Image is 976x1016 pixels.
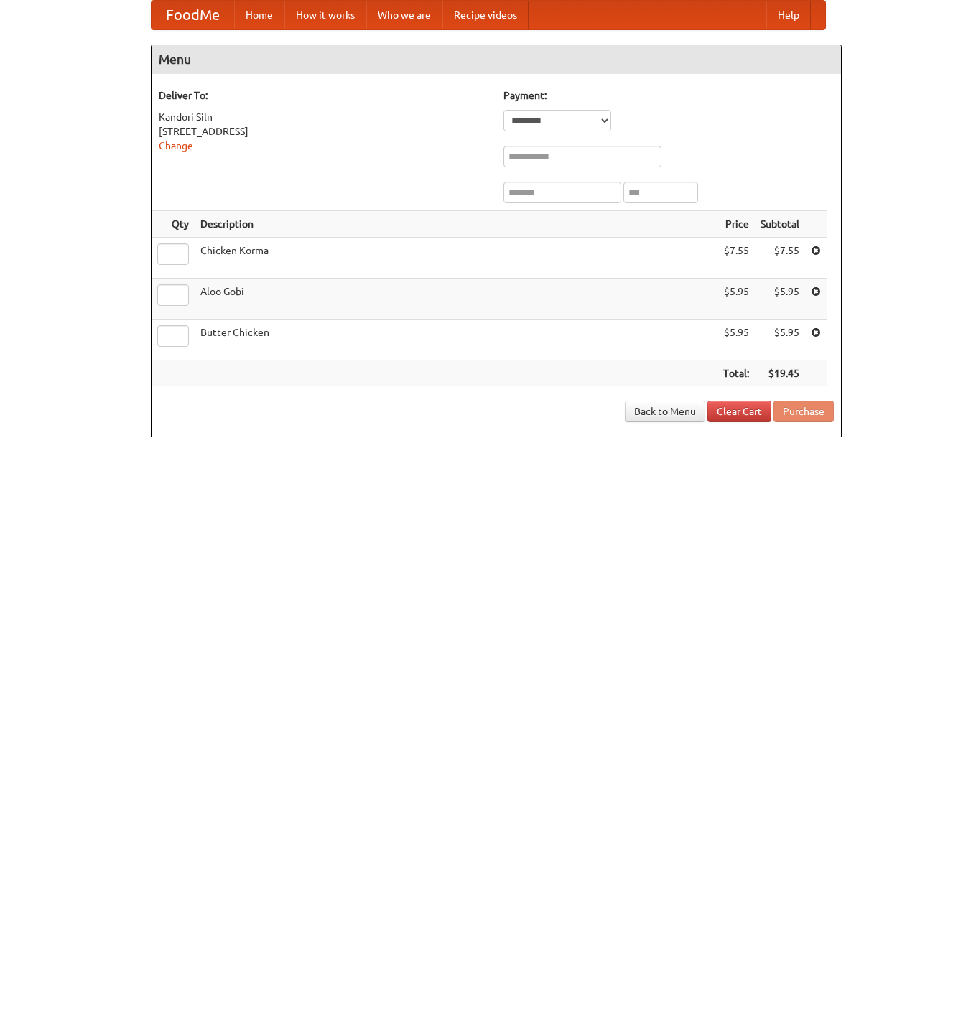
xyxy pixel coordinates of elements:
[366,1,442,29] a: Who we are
[195,320,717,360] td: Butter Chicken
[195,211,717,238] th: Description
[773,401,834,422] button: Purchase
[755,320,805,360] td: $5.95
[707,401,771,422] a: Clear Cart
[717,320,755,360] td: $5.95
[152,45,841,74] h4: Menu
[717,360,755,387] th: Total:
[159,124,489,139] div: [STREET_ADDRESS]
[717,211,755,238] th: Price
[234,1,284,29] a: Home
[152,211,195,238] th: Qty
[195,238,717,279] td: Chicken Korma
[152,1,234,29] a: FoodMe
[755,238,805,279] td: $7.55
[625,401,705,422] a: Back to Menu
[755,360,805,387] th: $19.45
[159,110,489,124] div: Kandori Siln
[195,279,717,320] td: Aloo Gobi
[766,1,811,29] a: Help
[284,1,366,29] a: How it works
[442,1,529,29] a: Recipe videos
[755,279,805,320] td: $5.95
[717,279,755,320] td: $5.95
[717,238,755,279] td: $7.55
[755,211,805,238] th: Subtotal
[159,140,193,152] a: Change
[159,88,489,103] h5: Deliver To:
[503,88,834,103] h5: Payment:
